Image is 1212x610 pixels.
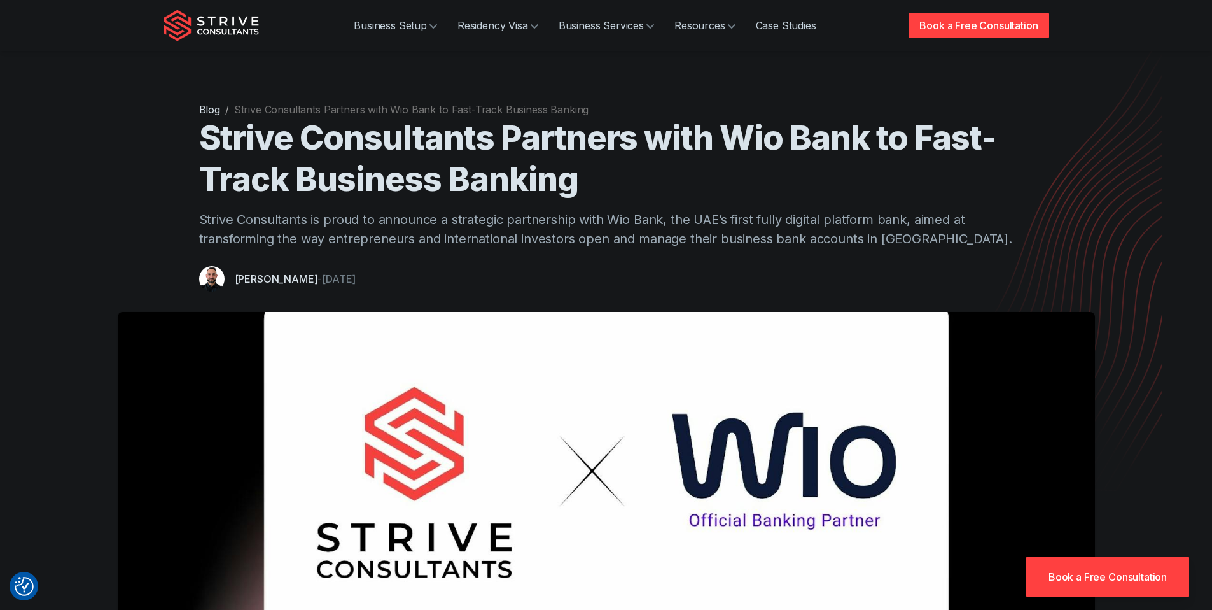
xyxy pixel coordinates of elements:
[746,13,826,38] a: Case Studies
[15,577,34,596] img: Revisit consent button
[234,102,589,117] li: Strive Consultants Partners with Wio Bank to Fast-Track Business Banking
[199,210,1013,248] p: Strive Consultants is proud to announce a strategic partnership with Wio Bank, the UAE’s first fu...
[548,13,664,38] a: Business Services
[1026,557,1189,597] a: Book a Free Consultation
[664,13,746,38] a: Resources
[199,103,220,116] a: Blog
[322,273,356,285] time: [DATE]
[235,273,318,285] a: [PERSON_NAME]
[909,13,1048,38] a: Book a Free Consultation
[344,13,447,38] a: Business Setup
[164,10,259,41] img: Strive Consultants
[199,266,225,292] img: aDXDSydWJ-7kSlbU_Untitleddesign-75-.png
[317,273,322,285] span: -
[15,577,34,596] button: Consent Preferences
[225,103,229,116] span: /
[199,117,1013,200] h1: Strive Consultants Partners with Wio Bank to Fast-Track Business Banking
[447,13,548,38] a: Residency Visa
